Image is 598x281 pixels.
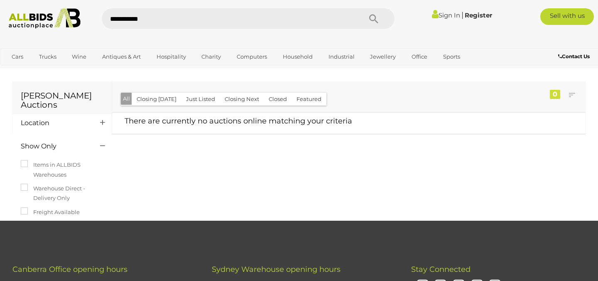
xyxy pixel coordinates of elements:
[151,50,191,64] a: Hospitality
[21,91,103,109] h1: [PERSON_NAME] Auctions
[212,265,341,274] span: Sydney Warehouse opening hours
[181,93,220,106] button: Just Listed
[264,93,292,106] button: Closed
[21,207,80,217] label: Freight Available
[406,50,433,64] a: Office
[353,8,395,29] button: Search
[432,11,460,19] a: Sign In
[121,93,132,105] button: All
[132,93,181,106] button: Closing [DATE]
[66,50,92,64] a: Wine
[21,119,88,127] h4: Location
[6,50,29,64] a: Cars
[558,53,590,59] b: Contact Us
[277,50,318,64] a: Household
[438,50,466,64] a: Sports
[12,265,127,274] span: Canberra Office opening hours
[97,50,146,64] a: Antiques & Art
[34,50,62,64] a: Trucks
[461,10,463,20] span: |
[220,93,264,106] button: Closing Next
[411,265,471,274] span: Stay Connected
[540,8,594,25] a: Sell with us
[465,11,492,19] a: Register
[125,116,352,126] span: There are currently no auctions online matching your criteria
[21,184,103,203] label: Warehouse Direct - Delivery Only
[323,50,360,64] a: Industrial
[196,50,226,64] a: Charity
[21,160,103,180] label: Items in ALLBIDS Warehouses
[550,90,560,99] div: 0
[365,50,401,64] a: Jewellery
[5,8,85,29] img: Allbids.com.au
[6,64,76,77] a: [GEOGRAPHIC_DATA]
[292,93,326,106] button: Featured
[558,52,592,61] a: Contact Us
[231,50,272,64] a: Computers
[21,143,88,150] h4: Show Only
